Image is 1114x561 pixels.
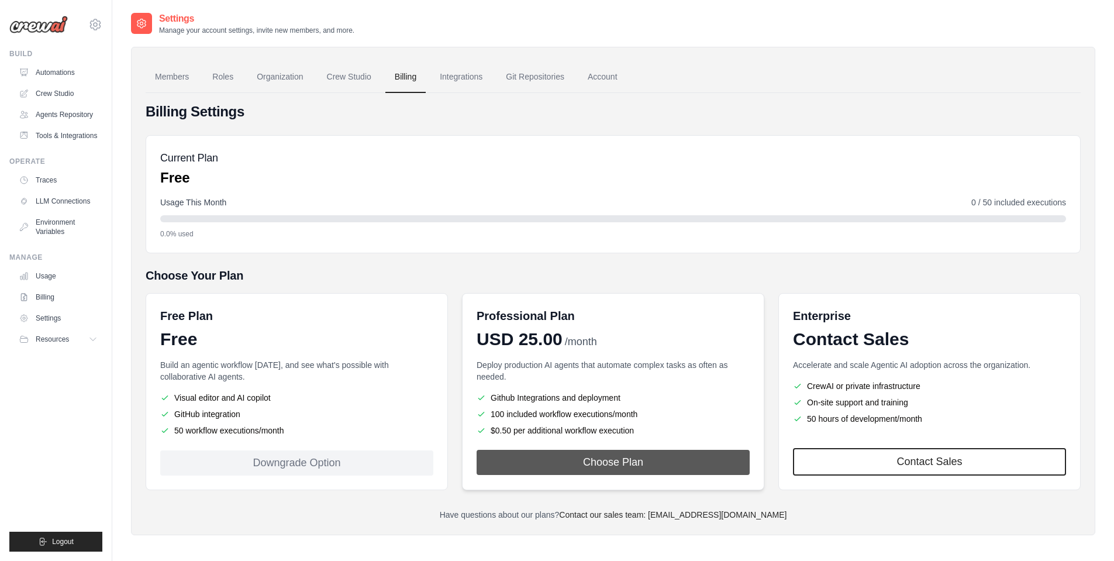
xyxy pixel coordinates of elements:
a: Automations [14,63,102,82]
li: Visual editor and AI copilot [160,392,433,404]
div: Manage [9,253,102,262]
a: Contact Sales [793,448,1066,476]
span: 0.0% used [160,229,194,239]
p: Accelerate and scale Agentic AI adoption across the organization. [793,359,1066,371]
a: Billing [385,61,426,93]
a: Environment Variables [14,213,102,241]
h6: Free Plan [160,308,213,324]
li: $0.50 per additional workflow execution [477,425,750,436]
span: Usage This Month [160,197,226,208]
a: Contact our sales team: [EMAIL_ADDRESS][DOMAIN_NAME] [559,510,787,519]
li: CrewAI or private infrastructure [793,380,1066,392]
a: LLM Connections [14,192,102,211]
a: Integrations [430,61,492,93]
li: Github Integrations and deployment [477,392,750,404]
div: Build [9,49,102,58]
a: Settings [14,309,102,328]
a: Traces [14,171,102,190]
a: Agents Repository [14,105,102,124]
li: 50 workflow executions/month [160,425,433,436]
span: USD 25.00 [477,329,563,350]
div: Free [160,329,433,350]
p: Free [160,168,218,187]
span: /month [565,334,597,350]
a: Usage [14,267,102,285]
a: Organization [247,61,312,93]
a: Crew Studio [14,84,102,103]
img: Logo [9,16,68,33]
a: Tools & Integrations [14,126,102,145]
a: Billing [14,288,102,307]
p: Deploy production AI agents that automate complex tasks as often as needed. [477,359,750,383]
button: Logout [9,532,102,552]
button: Resources [14,330,102,349]
li: GitHub integration [160,408,433,420]
a: Git Repositories [496,61,574,93]
div: Operate [9,157,102,166]
h4: Billing Settings [146,102,1081,121]
p: Manage your account settings, invite new members, and more. [159,26,354,35]
a: Roles [203,61,243,93]
p: Build an agentic workflow [DATE], and see what's possible with collaborative AI agents. [160,359,433,383]
h6: Professional Plan [477,308,575,324]
a: Crew Studio [318,61,381,93]
h2: Settings [159,12,354,26]
a: Members [146,61,198,93]
li: On-site support and training [793,397,1066,408]
div: Contact Sales [793,329,1066,350]
li: 100 included workflow executions/month [477,408,750,420]
span: Resources [36,335,69,344]
div: Downgrade Option [160,450,433,476]
a: Account [578,61,627,93]
p: Have questions about our plans? [146,509,1081,521]
span: Logout [52,537,74,546]
li: 50 hours of development/month [793,413,1066,425]
span: 0 / 50 included executions [971,197,1066,208]
button: Choose Plan [477,450,750,475]
h6: Enterprise [793,308,1066,324]
h5: Current Plan [160,150,218,166]
h5: Choose Your Plan [146,267,1081,284]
